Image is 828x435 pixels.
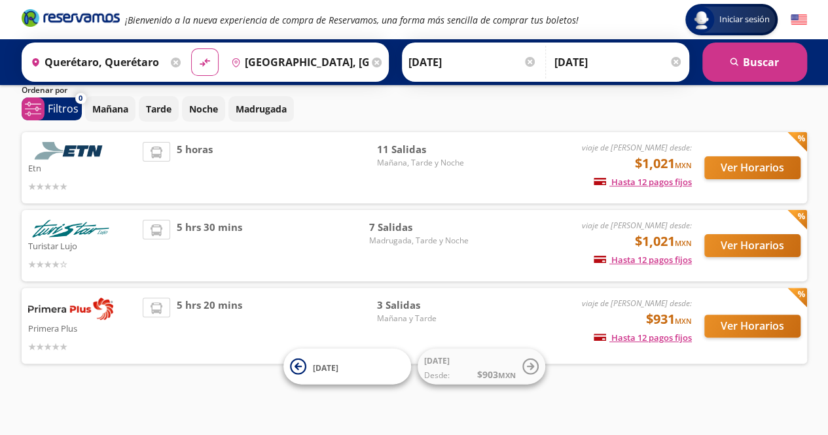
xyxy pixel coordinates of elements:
[675,238,692,248] small: MXN
[376,313,468,324] span: Mañana y Tarde
[704,315,801,338] button: Ver Horarios
[28,298,113,320] img: Primera Plus
[477,368,516,381] span: $ 903
[236,102,287,116] p: Madrugada
[704,234,801,257] button: Ver Horarios
[228,96,294,122] button: Madrugada
[313,362,338,373] span: [DATE]
[424,355,450,366] span: [DATE]
[714,13,775,26] span: Iniciar sesión
[189,102,218,116] p: Noche
[22,97,82,120] button: 0Filtros
[791,12,807,28] button: English
[28,142,113,160] img: Etn
[675,316,692,326] small: MXN
[92,102,128,116] p: Mañana
[582,298,692,309] em: viaje de [PERSON_NAME] desde:
[28,220,113,237] img: Turistar Lujo
[554,46,683,78] input: Opcional
[408,46,537,78] input: Elegir Fecha
[376,298,468,313] span: 3 Salidas
[28,160,137,175] p: Etn
[594,254,692,266] span: Hasta 12 pagos fijos
[79,93,82,104] span: 0
[177,220,242,271] span: 5 hrs 30 mins
[28,320,137,336] p: Primera Plus
[177,142,213,194] span: 5 horas
[594,176,692,188] span: Hasta 12 pagos fijos
[22,8,120,31] a: Brand Logo
[424,370,450,381] span: Desde:
[226,46,369,78] input: Buscar Destino
[582,142,692,153] em: viaje de [PERSON_NAME] desde:
[369,220,468,235] span: 7 Salidas
[85,96,135,122] button: Mañana
[22,8,120,27] i: Brand Logo
[182,96,225,122] button: Noche
[48,101,79,116] p: Filtros
[376,142,468,157] span: 11 Salidas
[376,157,468,169] span: Mañana, Tarde y Noche
[704,156,801,179] button: Ver Horarios
[22,84,67,96] p: Ordenar por
[28,237,137,253] p: Turistar Lujo
[498,370,516,380] small: MXN
[594,332,692,343] span: Hasta 12 pagos fijos
[283,349,411,385] button: [DATE]
[146,102,171,116] p: Tarde
[635,154,692,173] span: $1,021
[177,298,242,354] span: 5 hrs 20 mins
[582,220,692,231] em: viaje de [PERSON_NAME] desde:
[675,160,692,170] small: MXN
[26,46,168,78] input: Buscar Origen
[418,349,545,385] button: [DATE]Desde:$903MXN
[139,96,179,122] button: Tarde
[702,43,807,82] button: Buscar
[125,14,579,26] em: ¡Bienvenido a la nueva experiencia de compra de Reservamos, una forma más sencilla de comprar tus...
[635,232,692,251] span: $1,021
[646,309,692,329] span: $931
[369,235,468,247] span: Madrugada, Tarde y Noche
